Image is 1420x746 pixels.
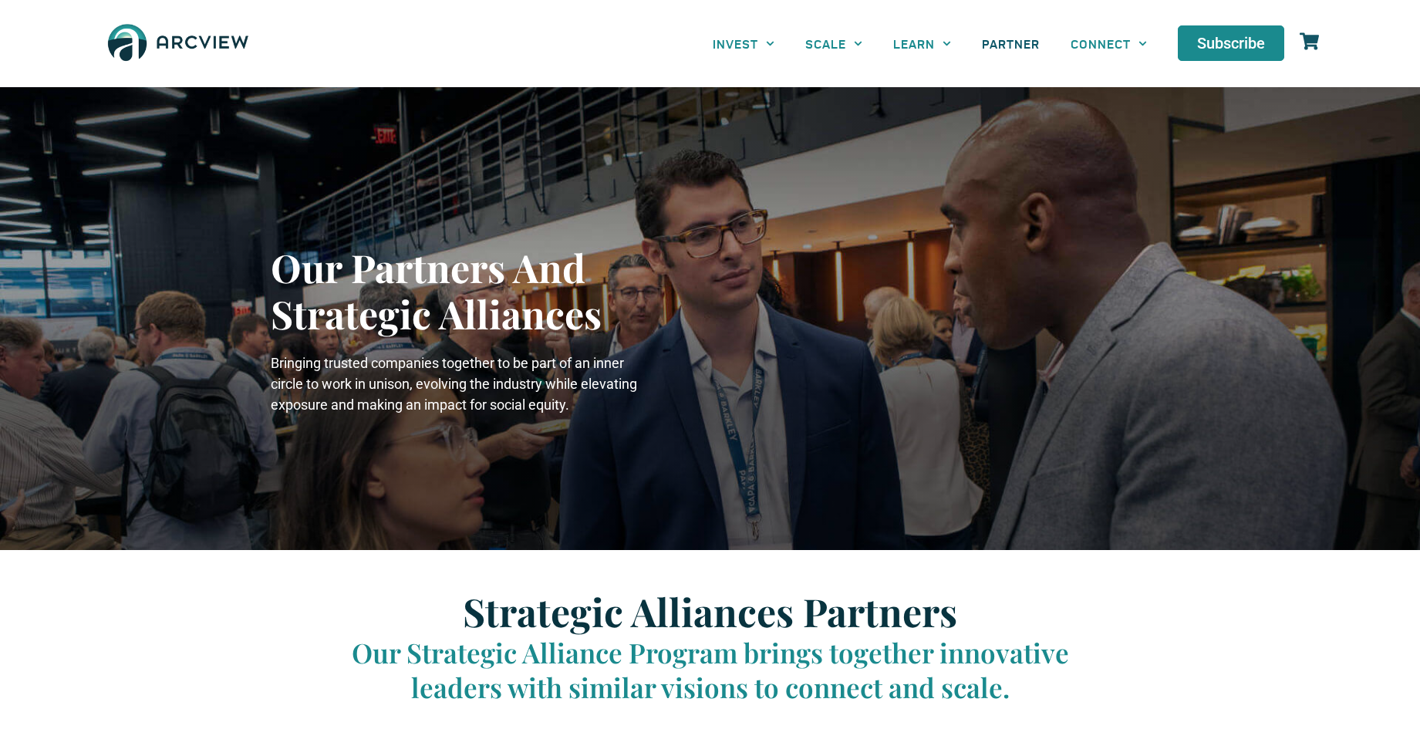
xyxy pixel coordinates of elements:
p: Our Strategic Alliance Program brings together innovative leaders with similar visions to connect... [325,635,1096,705]
a: CONNECT [1055,26,1162,61]
span: Subscribe [1197,35,1265,51]
p: Bringing trusted companies together to be part of an inner circle to work in unison, evolving the... [271,353,641,415]
a: LEARN [878,26,966,61]
a: SCALE [790,26,878,61]
a: PARTNER [966,26,1055,61]
img: The Arcview Group [101,15,255,72]
h2: Strategic Alliances Partners [325,589,1096,635]
a: Subscribe [1178,25,1284,61]
h1: Our Partners And Strategic Alliances [271,245,641,337]
a: INVEST [697,26,790,61]
nav: Menu [697,26,1163,61]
